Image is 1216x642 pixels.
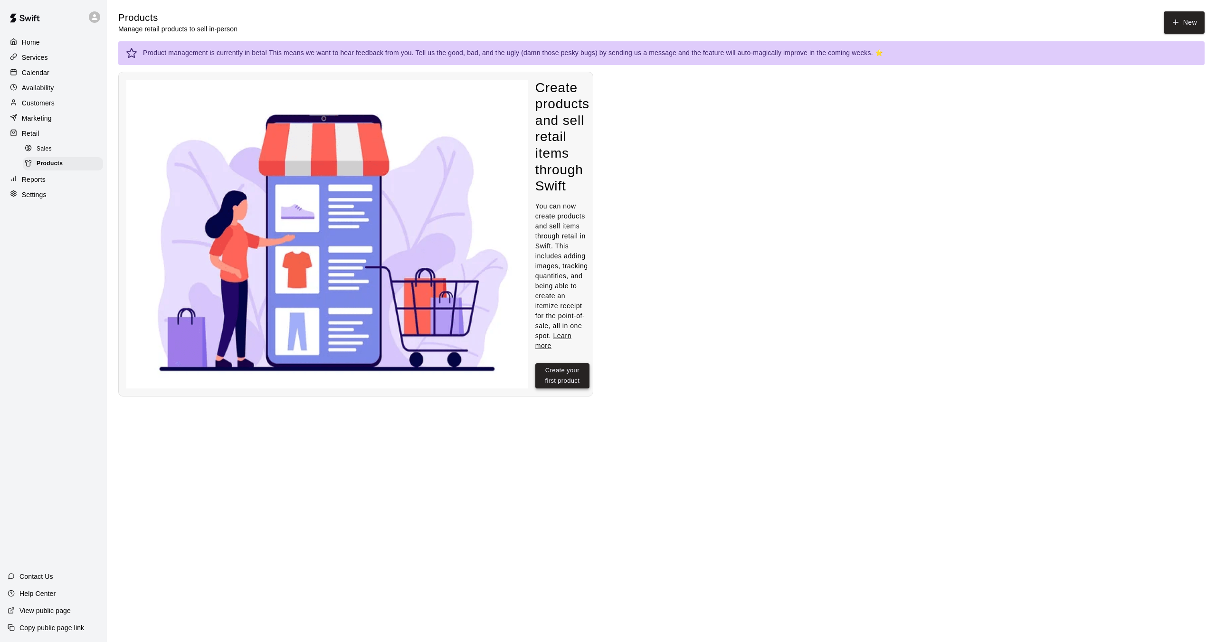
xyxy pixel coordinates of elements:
[22,83,54,93] p: Availability
[19,623,84,633] p: Copy public page link
[23,157,103,170] div: Products
[8,126,99,141] a: Retail
[126,80,528,389] img: Nothing to see here
[19,572,53,581] p: Contact Us
[22,98,55,108] p: Customers
[143,44,883,62] div: Product management is currently in beta! This means we want to hear feedback from you. Tell us th...
[535,332,571,349] a: Learn more
[8,66,99,80] a: Calendar
[22,68,49,77] p: Calendar
[608,49,676,57] a: sending us a message
[535,80,589,195] h4: Create products and sell retail items through Swift
[23,156,107,171] a: Products
[8,188,99,202] a: Settings
[8,81,99,95] a: Availability
[22,129,39,138] p: Retail
[535,363,589,389] button: Create your first product
[8,96,99,110] a: Customers
[23,142,107,156] a: Sales
[8,50,99,65] a: Services
[535,202,588,349] span: You can now create products and sell items through retail in Swift. This includes adding images, ...
[1164,11,1205,34] a: New
[22,53,48,62] p: Services
[22,190,47,199] p: Settings
[8,172,99,187] a: Reports
[118,11,237,24] h5: Products
[19,589,56,598] p: Help Center
[8,111,99,125] a: Marketing
[8,35,99,49] a: Home
[37,159,63,169] span: Products
[23,142,103,156] div: Sales
[22,38,40,47] p: Home
[22,175,46,184] p: Reports
[37,144,52,154] span: Sales
[19,606,71,615] p: View public page
[22,113,52,123] p: Marketing
[118,24,237,34] p: Manage retail products to sell in-person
